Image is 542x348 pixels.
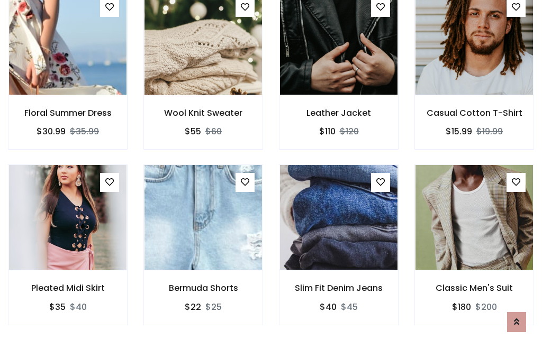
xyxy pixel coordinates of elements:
h6: $22 [185,302,201,312]
h6: Leather Jacket [279,108,398,118]
h6: Slim Fit Denim Jeans [279,283,398,293]
h6: Wool Knit Sweater [144,108,263,118]
h6: Floral Summer Dress [8,108,127,118]
h6: $15.99 [446,126,472,136]
h6: $180 [452,302,471,312]
h6: Bermuda Shorts [144,283,263,293]
del: $200 [475,301,497,313]
h6: $30.99 [37,126,66,136]
del: $19.99 [476,125,503,138]
h6: $110 [319,126,336,136]
h6: Pleated Midi Skirt [8,283,127,293]
h6: Classic Men's Suit [415,283,534,293]
del: $35.99 [70,125,99,138]
h6: $40 [320,302,337,312]
h6: $55 [185,126,201,136]
h6: Casual Cotton T-Shirt [415,108,534,118]
h6: $35 [49,302,66,312]
del: $45 [341,301,358,313]
del: $40 [70,301,87,313]
del: $60 [205,125,222,138]
del: $25 [205,301,222,313]
del: $120 [340,125,359,138]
